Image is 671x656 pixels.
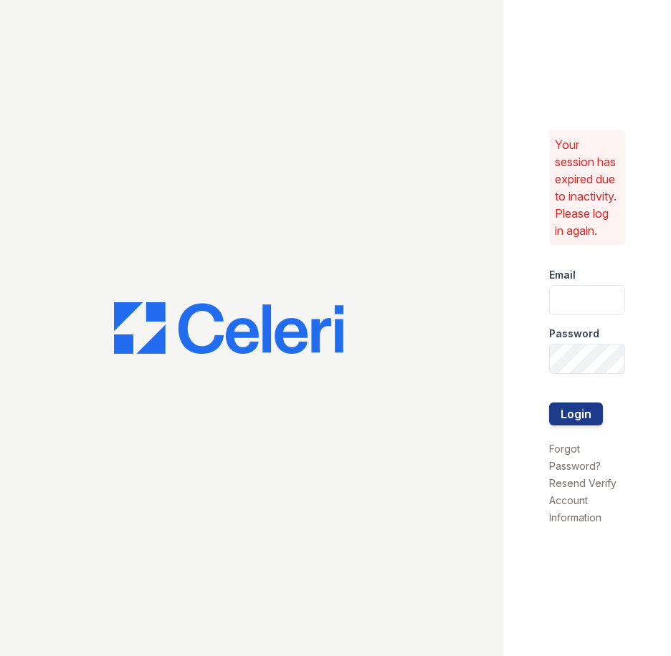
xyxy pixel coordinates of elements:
[114,302,343,354] img: CE_Logo_Blue-a8612792a0a2168367f1c8372b55b34899dd931a85d93a1a3d3e32e68fde9ad4.png
[549,327,599,341] label: Password
[549,443,601,472] a: Forgot Password?
[555,136,619,239] p: Your session has expired due to inactivity. Please log in again.
[549,477,617,524] a: Resend Verify Account Information
[549,402,603,425] button: Login
[549,268,576,282] label: Email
